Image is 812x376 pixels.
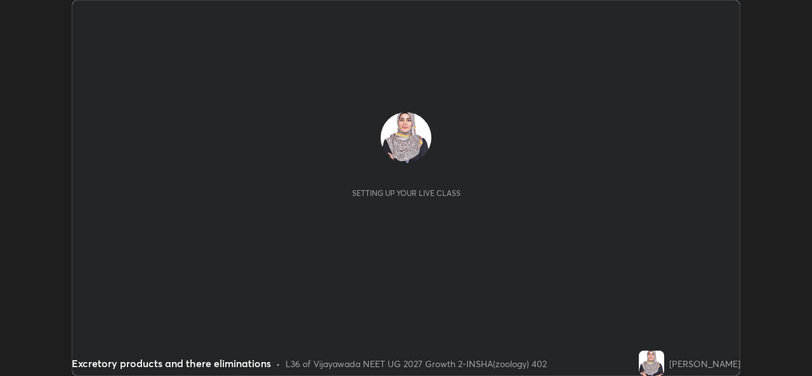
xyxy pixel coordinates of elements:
[669,357,740,370] div: [PERSON_NAME]
[352,188,461,198] div: Setting up your live class
[639,351,664,376] img: 3c4f97c72e6748aabd04d9ef22bb8fc5.jpg
[72,356,271,371] div: Excretory products and there eliminations
[276,357,280,370] div: •
[285,357,547,370] div: L36 of Vijayawada NEET UG 2027 Growth 2-INSHA(zoology) 402
[381,112,431,163] img: 3c4f97c72e6748aabd04d9ef22bb8fc5.jpg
